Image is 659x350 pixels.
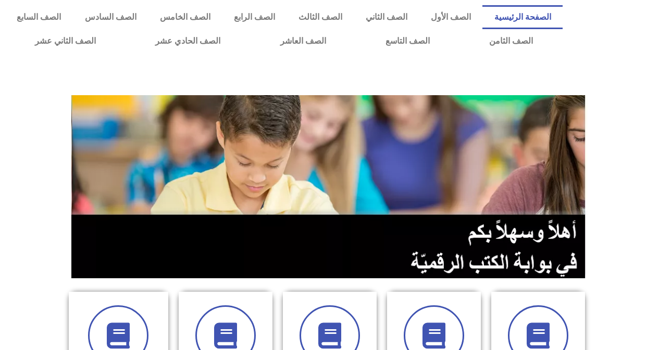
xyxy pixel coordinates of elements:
a: الصف الرابع [222,5,287,29]
a: الصف الخامس [148,5,222,29]
a: الصف الأول [419,5,482,29]
a: الصف السادس [73,5,148,29]
a: الصف الثالث [287,5,354,29]
a: الصف الحادي عشر [126,29,250,53]
a: الصف الثامن [459,29,563,53]
a: الصف العاشر [251,29,356,53]
a: الصف السابع [5,5,73,29]
a: الصف الثاني [354,5,419,29]
a: الصف التاسع [356,29,459,53]
a: الصفحة الرئيسية [482,5,563,29]
a: الصف الثاني عشر [5,29,126,53]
